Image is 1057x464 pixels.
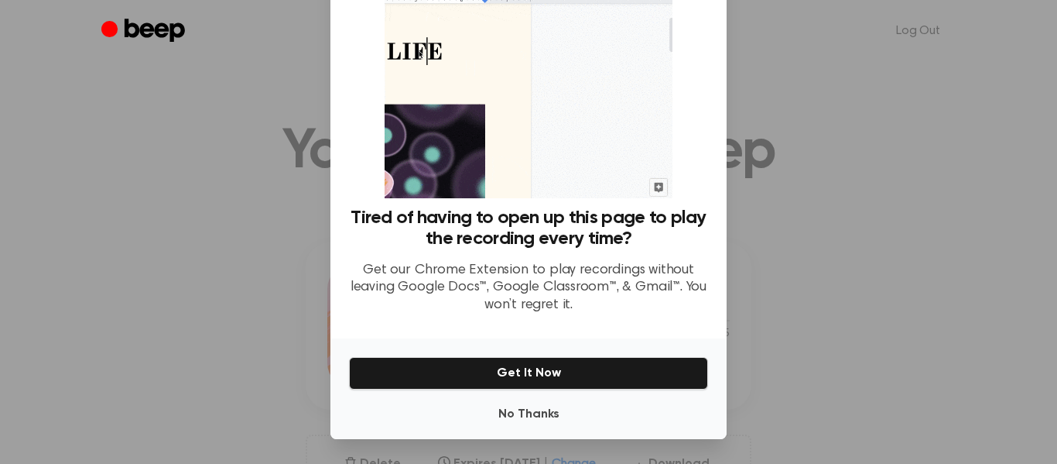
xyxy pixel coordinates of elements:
[101,16,189,46] a: Beep
[349,262,708,314] p: Get our Chrome Extension to play recordings without leaving Google Docs™, Google Classroom™, & Gm...
[349,357,708,390] button: Get It Now
[349,399,708,430] button: No Thanks
[881,12,956,50] a: Log Out
[349,208,708,249] h3: Tired of having to open up this page to play the recording every time?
